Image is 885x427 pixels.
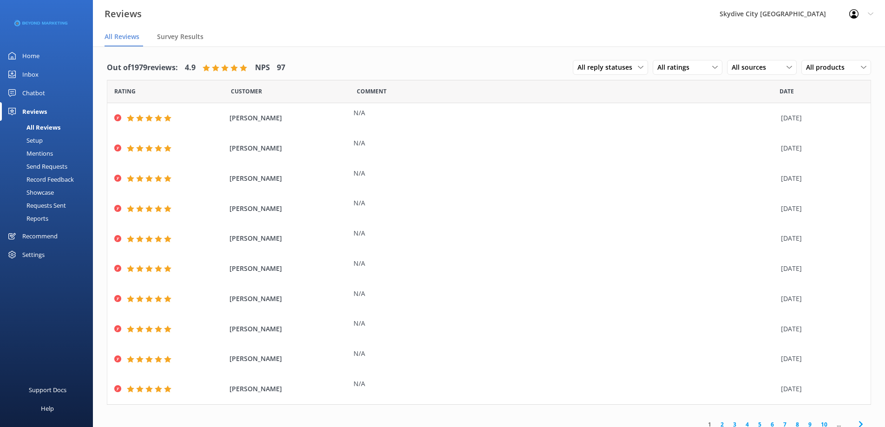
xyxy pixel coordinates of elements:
div: Inbox [22,65,39,84]
div: Reviews [22,102,47,121]
span: [PERSON_NAME] [229,233,349,243]
div: Setup [6,134,43,147]
div: N/A [354,228,776,238]
div: N/A [354,168,776,178]
div: All Reviews [6,121,60,134]
span: [PERSON_NAME] [229,204,349,214]
span: Survey Results [157,32,203,41]
span: [PERSON_NAME] [229,354,349,364]
a: Requests Sent [6,199,93,212]
span: All reply statuses [577,62,638,72]
div: Support Docs [29,381,66,399]
div: [DATE] [781,384,859,394]
a: All Reviews [6,121,93,134]
h3: Reviews [105,7,142,21]
div: N/A [354,138,776,148]
h4: 4.9 [185,62,196,74]
span: [PERSON_NAME] [229,173,349,184]
div: Recommend [22,227,58,245]
span: [PERSON_NAME] [229,384,349,394]
span: Question [357,87,387,96]
span: [PERSON_NAME] [229,113,349,123]
div: N/A [354,289,776,299]
a: Setup [6,134,93,147]
div: [DATE] [781,354,859,364]
div: [DATE] [781,233,859,243]
div: Mentions [6,147,53,160]
h4: NPS [255,62,270,74]
a: Reports [6,212,93,225]
div: Record Feedback [6,173,74,186]
span: Date [231,87,262,96]
a: Send Requests [6,160,93,173]
span: [PERSON_NAME] [229,143,349,153]
div: N/A [354,379,776,389]
div: Chatbot [22,84,45,102]
span: All products [806,62,850,72]
div: Home [22,46,39,65]
div: [DATE] [781,294,859,304]
div: [DATE] [781,143,859,153]
div: N/A [354,348,776,359]
div: N/A [354,108,776,118]
a: Record Feedback [6,173,93,186]
span: [PERSON_NAME] [229,294,349,304]
span: [PERSON_NAME] [229,263,349,274]
img: 3-1676954853.png [14,20,67,27]
div: [DATE] [781,324,859,334]
div: Help [41,399,54,418]
div: N/A [354,198,776,208]
span: Date [780,87,794,96]
span: All ratings [657,62,695,72]
div: Reports [6,212,48,225]
div: Send Requests [6,160,67,173]
div: [DATE] [781,113,859,123]
h4: Out of 1979 reviews: [107,62,178,74]
div: Settings [22,245,45,264]
div: [DATE] [781,263,859,274]
a: Mentions [6,147,93,160]
div: N/A [354,258,776,269]
div: N/A [354,318,776,328]
span: All sources [732,62,772,72]
span: Date [114,87,136,96]
h4: 97 [277,62,285,74]
span: All Reviews [105,32,139,41]
a: Showcase [6,186,93,199]
div: Showcase [6,186,54,199]
span: [PERSON_NAME] [229,324,349,334]
div: [DATE] [781,173,859,184]
div: Requests Sent [6,199,66,212]
div: [DATE] [781,204,859,214]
